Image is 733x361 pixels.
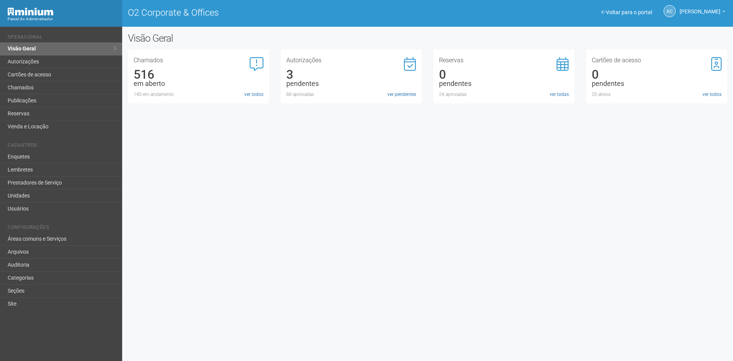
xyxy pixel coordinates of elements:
div: pendentes [286,80,416,87]
span: Ana Carla de Carvalho Silva [680,1,720,15]
div: em aberto [134,80,263,87]
h3: Autorizações [286,57,416,63]
div: 88 aprovadas [286,91,416,98]
div: 20 ativos [592,91,722,98]
h3: Reservas [439,57,569,63]
a: ver pendentes [387,91,416,98]
div: 0 [439,71,569,78]
h3: Chamados [134,57,263,63]
div: 516 [134,71,263,78]
div: 24 aprovadas [439,91,569,98]
h2: Visão Geral [128,32,371,44]
a: Voltar para o portal [601,9,652,15]
div: pendentes [439,80,569,87]
div: 140 em andamento [134,91,263,98]
li: Cadastros [8,142,116,151]
div: 3 [286,71,416,78]
h1: O2 Corporate & Offices [128,8,422,18]
a: ver todos [702,91,722,98]
h3: Cartões de acesso [592,57,722,63]
a: ver todos [244,91,263,98]
div: pendentes [592,80,722,87]
div: 0 [592,71,722,78]
a: [PERSON_NAME] [680,10,725,16]
a: AC [664,5,676,17]
li: Configurações [8,225,116,233]
li: Operacional [8,34,116,42]
img: Minium [8,8,53,16]
a: ver todas [550,91,569,98]
div: Painel do Administrador [8,16,116,23]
